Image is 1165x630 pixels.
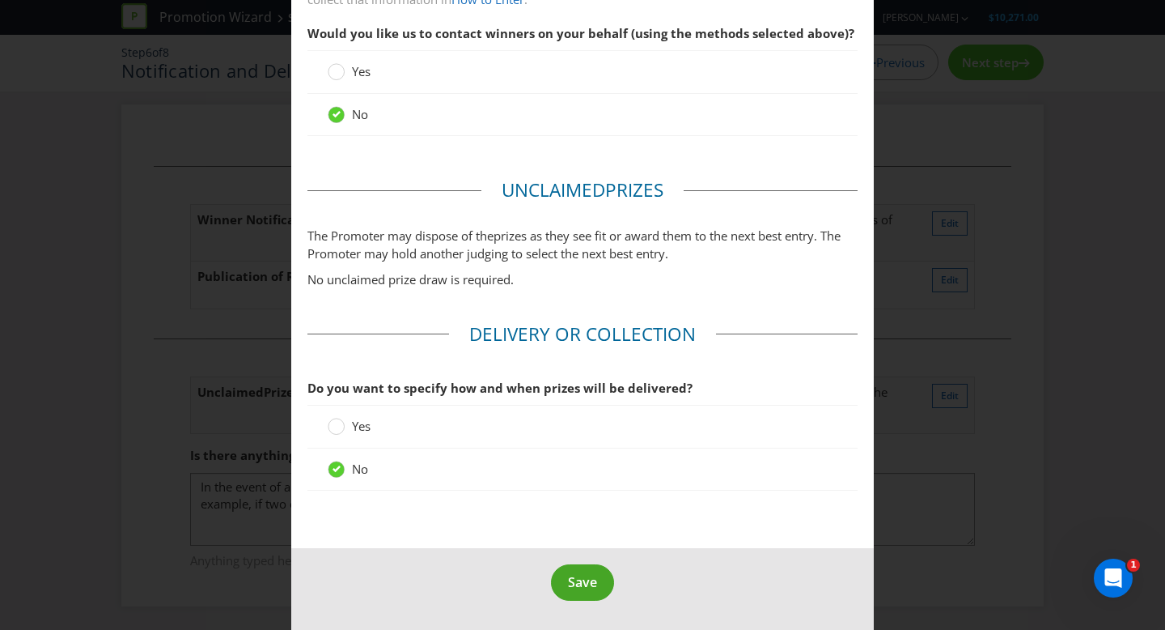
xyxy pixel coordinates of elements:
[605,177,654,202] span: Prize
[502,177,605,202] span: Unclaimed
[307,25,854,41] span: Would you like us to contact winners on your behalf (using the methods selected above)?
[352,106,368,122] span: No
[352,418,371,434] span: Yes
[568,573,597,591] span: Save
[307,228,494,244] span: The Promoter may dispose of the
[352,461,368,477] span: No
[307,380,693,396] span: Do you want to specify how and when prizes will be delivered?
[494,228,521,244] span: prize
[1127,559,1140,572] span: 1
[1094,559,1133,598] iframe: Intercom live chat
[551,564,614,601] button: Save
[654,177,663,202] span: s
[352,63,371,79] span: Yes
[449,321,716,347] legend: Delivery or Collection
[307,228,841,261] span: s as they see fit or award them to the next best entry. The Promoter may hold another judging to ...
[307,271,858,288] p: No unclaimed prize draw is required.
